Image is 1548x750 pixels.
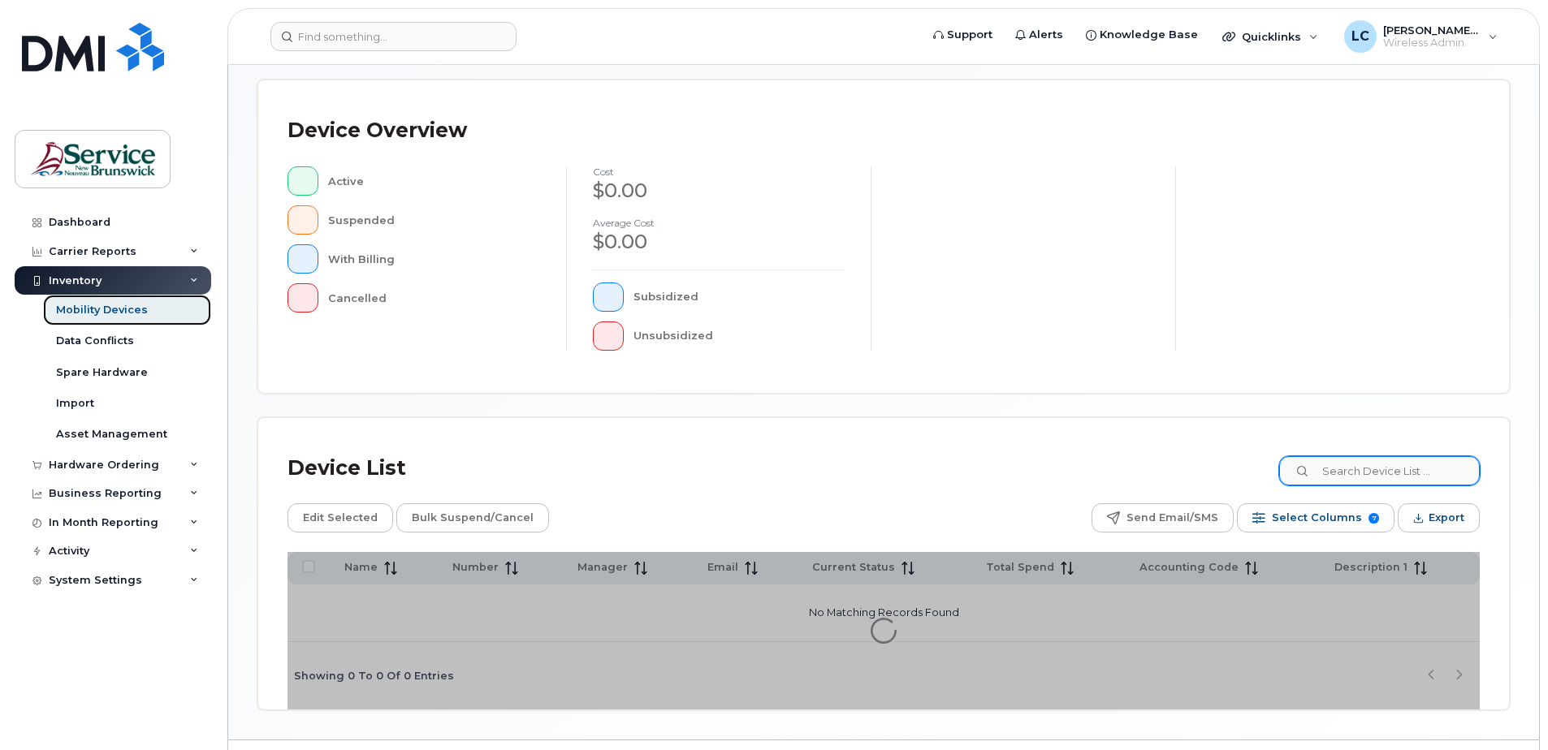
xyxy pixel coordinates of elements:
[1333,20,1509,53] div: Lenentine, Carrie (EECD/EDPE)
[593,228,845,256] div: $0.00
[947,27,992,43] span: Support
[288,503,393,532] button: Edit Selected
[1242,30,1301,43] span: Quicklinks
[412,506,534,530] span: Bulk Suspend/Cancel
[1398,503,1480,532] button: Export
[1075,19,1209,51] a: Knowledge Base
[593,166,845,177] h4: cost
[328,205,541,235] div: Suspended
[288,447,406,489] div: Device List
[1351,27,1369,46] span: LC
[1272,506,1362,530] span: Select Columns
[288,110,467,152] div: Device Overview
[1237,503,1394,532] button: Select Columns 7
[1383,24,1481,37] span: [PERSON_NAME] (EECD/EDPE)
[328,244,541,274] div: With Billing
[593,177,845,205] div: $0.00
[633,321,845,351] div: Unsubsidized
[270,22,517,51] input: Find something...
[303,506,378,530] span: Edit Selected
[328,283,541,312] div: Cancelled
[1004,19,1075,51] a: Alerts
[1369,513,1379,524] span: 7
[1279,456,1480,485] input: Search Device List ...
[396,503,549,532] button: Bulk Suspend/Cancel
[1126,506,1218,530] span: Send Email/SMS
[633,282,845,312] div: Subsidized
[1092,503,1234,532] button: Send Email/SMS
[1383,37,1481,50] span: Wireless Admin
[1029,27,1063,43] span: Alerts
[1100,27,1198,43] span: Knowledge Base
[1429,506,1464,530] span: Export
[328,166,541,196] div: Active
[922,19,1004,51] a: Support
[1211,20,1330,53] div: Quicklinks
[593,218,845,228] h4: Average cost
